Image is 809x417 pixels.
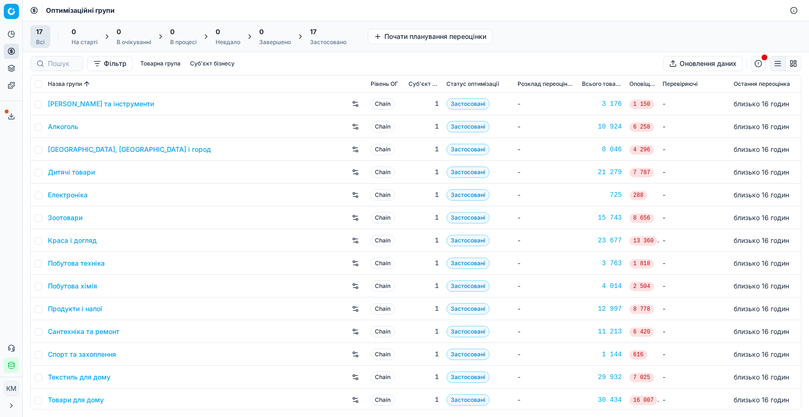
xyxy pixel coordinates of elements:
button: Суб'єкт бізнесу [186,58,238,69]
td: - [659,115,730,138]
div: 30 434 [582,395,622,405]
div: Всі [36,38,45,46]
span: Chain [371,235,395,246]
a: 1 144 [582,350,622,359]
span: близько 16 годин [734,100,789,108]
span: Рівень OГ [371,80,398,88]
span: Оповіщення [629,80,655,88]
td: - [659,252,730,275]
a: [GEOGRAPHIC_DATA], [GEOGRAPHIC_DATA] і город [48,145,211,154]
div: 1 [409,190,439,200]
a: 3 763 [582,259,622,268]
td: - [659,229,730,252]
span: Chain [371,258,395,269]
span: Застосовані [446,189,490,201]
span: 8 778 [629,305,654,314]
td: - [659,297,730,320]
a: 3 176 [582,99,622,109]
span: Суб'єкт бізнесу [409,80,439,88]
a: Алкоголь [48,122,78,131]
span: 13 360 [629,236,657,246]
td: - [514,138,578,161]
span: Застосовані [446,326,490,337]
div: В процесі [170,38,197,46]
span: близько 16 годин [734,191,789,199]
div: Завершено [259,38,291,46]
span: 0 [259,27,264,37]
span: 0 [170,27,174,37]
button: Товарна група [136,58,184,69]
a: Зоотовари [48,213,82,222]
span: Назва групи [48,80,82,88]
td: - [659,366,730,389]
span: 16 007 [629,396,657,405]
span: 1 150 [629,100,654,109]
a: 21 279 [582,167,622,177]
a: Краса і догляд [48,236,97,245]
span: Chain [371,303,395,315]
a: 725 [582,190,622,200]
td: - [514,184,578,206]
span: Застосовані [446,144,490,155]
span: Статус оптимізації [446,80,499,88]
a: 12 997 [582,304,622,314]
div: Застосовано [310,38,346,46]
span: Розклад переоцінювання [518,80,574,88]
td: - [514,115,578,138]
span: Застосовані [446,394,490,406]
span: 0 [216,27,220,37]
span: Chain [371,98,395,110]
span: 7 025 [629,373,654,382]
span: Застосовані [446,212,490,223]
span: Застосовані [446,235,490,246]
span: близько 16 годин [734,213,789,222]
span: 1 818 [629,259,654,269]
td: - [659,343,730,366]
a: Продукти і напої [48,304,102,314]
td: - [659,184,730,206]
div: 1 [409,372,439,382]
span: Chain [371,167,395,178]
span: Застосовані [446,303,490,315]
td: - [514,389,578,411]
a: Спорт та захоплення [48,350,116,359]
a: 11 213 [582,327,622,336]
span: Chain [371,394,395,406]
span: Перевіряючі [663,80,698,88]
a: Текстиль для дому [48,372,110,382]
span: близько 16 годин [734,373,789,381]
td: - [659,275,730,297]
a: 23 677 [582,236,622,245]
span: близько 16 годин [734,305,789,313]
td: - [514,252,578,275]
a: 4 014 [582,281,622,291]
span: Chain [371,280,395,292]
a: 8 046 [582,145,622,154]
button: КM [4,381,19,396]
a: 15 743 [582,213,622,222]
td: - [514,343,578,366]
a: 29 932 [582,372,622,382]
span: Остання переоцінка [734,80,790,88]
span: Застосовані [446,371,490,383]
td: - [514,206,578,229]
span: 8 656 [629,213,654,223]
div: 10 924 [582,122,622,131]
td: - [659,93,730,115]
span: Chain [371,121,395,132]
div: 1 [409,167,439,177]
td: - [659,389,730,411]
span: близько 16 годин [734,282,789,290]
span: КM [4,381,18,396]
div: 1 [409,327,439,336]
span: Застосовані [446,258,490,269]
td: - [514,229,578,252]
